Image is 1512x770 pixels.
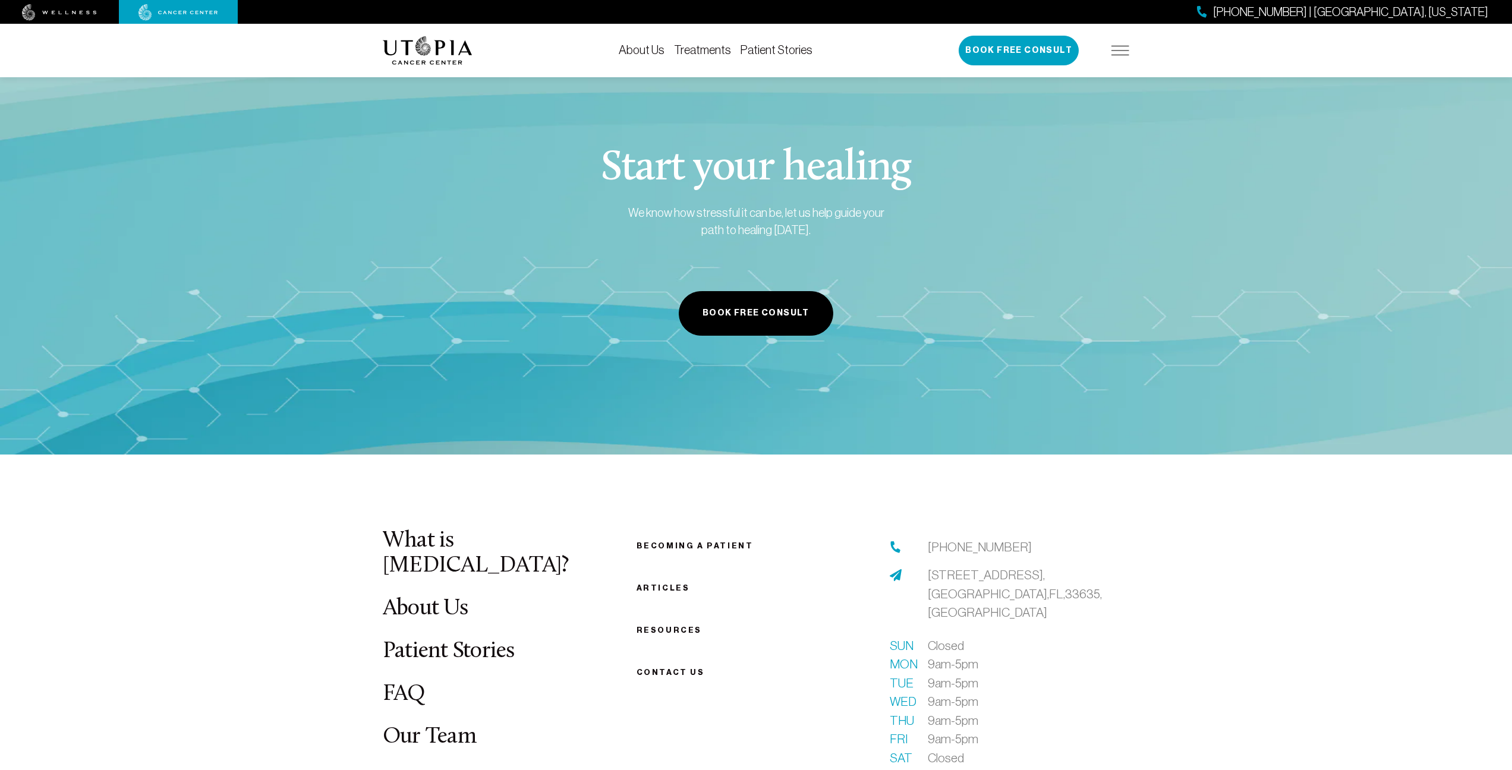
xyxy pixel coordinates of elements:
h3: Start your healing [573,147,939,190]
span: Closed [928,636,964,655]
span: 9am-5pm [928,730,978,749]
button: Book Free Consult [959,36,1079,65]
a: Resources [637,626,702,635]
p: We know how stressful it can be, let us help guide your path to healing [DATE]. [626,204,886,239]
span: Mon [890,655,913,674]
span: [PHONE_NUMBER] | [GEOGRAPHIC_DATA], [US_STATE] [1213,4,1488,21]
img: address [890,569,902,581]
a: [PHONE_NUMBER] | [GEOGRAPHIC_DATA], [US_STATE] [1197,4,1488,21]
a: [STREET_ADDRESS],[GEOGRAPHIC_DATA],FL,33635,[GEOGRAPHIC_DATA] [928,566,1129,622]
img: wellness [22,4,97,21]
img: phone [890,541,902,553]
span: 9am-5pm [928,692,978,711]
img: icon-hamburger [1111,46,1129,55]
span: [STREET_ADDRESS], [GEOGRAPHIC_DATA], FL, 33635, [GEOGRAPHIC_DATA] [928,568,1102,619]
a: Patient Stories [741,43,812,56]
span: Tue [890,674,913,693]
a: Becoming a patient [637,541,754,550]
a: Treatments [674,43,731,56]
img: logo [383,36,472,65]
span: 9am-5pm [928,655,978,674]
a: [PHONE_NUMBER] [928,538,1032,557]
span: Fri [890,730,913,749]
a: Patient Stories [383,640,515,663]
a: What is [MEDICAL_DATA]? [383,529,569,577]
span: Sun [890,636,913,655]
span: Sat [890,749,913,768]
span: 9am-5pm [928,674,978,693]
a: Articles [637,583,690,592]
span: Closed [928,749,964,768]
span: Contact us [637,668,705,677]
img: cancer center [138,4,218,21]
a: Our Team [383,725,476,749]
span: 9am-5pm [928,711,978,730]
a: FAQ [383,683,426,706]
span: Thu [890,711,913,730]
button: Book Free Consult [679,291,833,336]
a: About Us [383,597,468,620]
a: About Us [619,43,664,56]
span: Wed [890,692,913,711]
